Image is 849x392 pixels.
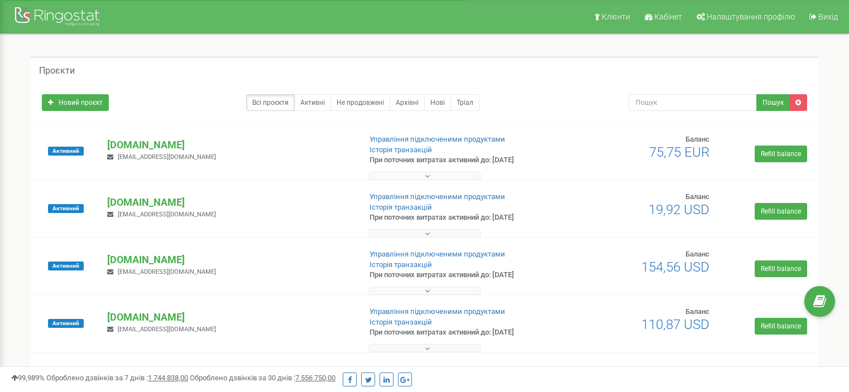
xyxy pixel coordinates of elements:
span: Оброблено дзвінків за 30 днів : [190,374,335,382]
span: Клієнти [602,12,630,21]
p: [DOMAIN_NAME] [107,138,351,152]
span: 75,75 EUR [649,144,709,160]
h5: Проєкти [39,66,75,76]
a: Тріал [450,94,479,111]
a: Refill balance [755,260,807,277]
span: Оброблено дзвінків за 7 днів : [46,374,188,382]
a: Історія транзакцій [370,203,432,211]
span: 99,989% [11,374,45,382]
p: При поточних витратах активний до: [DATE] [370,155,548,166]
span: [EMAIL_ADDRESS][DOMAIN_NAME] [118,326,216,333]
a: Історія транзакцій [370,318,432,326]
a: Refill balance [755,318,807,335]
a: Всі проєкти [246,94,295,111]
span: Активний [48,262,84,270]
span: 19,92 USD [649,202,709,217]
a: Історія транзакцій [370,260,432,269]
button: Пошук [756,94,790,111]
p: При поточних витратах активний до: [DATE] [370,212,548,223]
span: 110,87 USD [641,317,709,332]
span: Вихід [818,12,838,21]
span: Баланс [685,135,709,143]
span: Баланс [685,192,709,201]
p: При поточних витратах активний до: [DATE] [370,327,548,338]
u: 7 556 750,00 [295,374,335,382]
span: Активний [48,204,84,213]
a: Архівні [390,94,425,111]
span: Активний [48,147,84,156]
a: Управління підключеними продуктами [370,135,505,143]
span: Баланс [685,307,709,316]
a: Активні [294,94,331,111]
p: [DOMAIN_NAME] [107,310,351,325]
p: При поточних витратах активний до: [DATE] [370,270,548,280]
a: Управління підключеними продуктами [370,365,505,373]
span: Активний [48,319,84,328]
span: Налаштування профілю [707,12,795,21]
span: Баланс [685,250,709,258]
a: Refill balance [755,146,807,162]
span: [EMAIL_ADDRESS][DOMAIN_NAME] [118,211,216,218]
a: Управління підключеними продуктами [370,192,505,201]
span: Баланс [685,365,709,373]
a: Не продовжені [330,94,390,111]
a: Управління підключеними продуктами [370,307,505,316]
a: Історія транзакцій [370,146,432,154]
a: Refill balance [755,203,807,220]
input: Пошук [629,94,757,111]
u: 1 744 838,00 [148,374,188,382]
a: Нові [424,94,451,111]
span: Кабінет [654,12,682,21]
p: [DOMAIN_NAME] [107,195,351,210]
p: [DOMAIN_NAME] [107,253,351,267]
span: [EMAIL_ADDRESS][DOMAIN_NAME] [118,268,216,275]
a: Управління підключеними продуктами [370,250,505,258]
span: 154,56 USD [641,259,709,275]
img: Ringostat Logo [14,4,103,31]
a: Новий проєкт [42,94,109,111]
span: [EMAIL_ADDRESS][DOMAIN_NAME] [118,153,216,161]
